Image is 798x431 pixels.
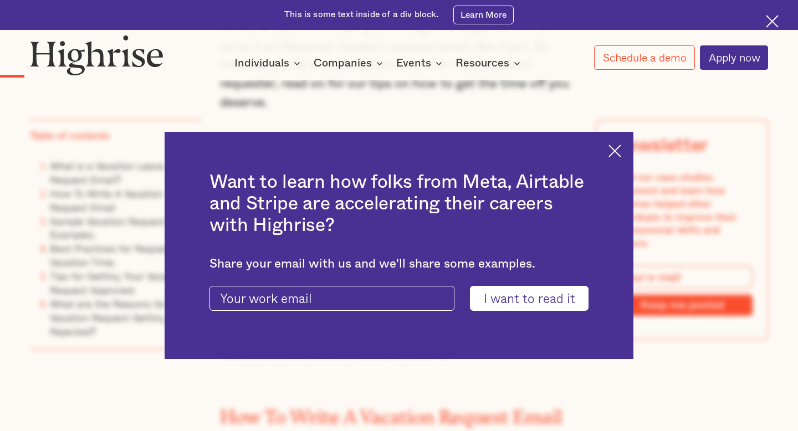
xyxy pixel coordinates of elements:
[314,57,372,70] div: Companies
[608,145,621,157] img: Cross icon
[470,286,589,311] input: I want to read it
[284,9,438,20] div: This is some text inside of a div block.
[453,6,513,25] a: Learn More
[396,57,446,70] div: Events
[700,45,768,70] a: Apply now
[766,15,779,28] img: Cross icon
[234,57,304,70] div: Individuals
[396,57,431,70] div: Events
[456,57,524,70] div: Resources
[234,57,289,70] div: Individuals
[209,256,589,271] div: Share your email with us and we'll share some examples.
[30,35,163,75] img: Highrise logo
[456,57,509,70] div: Resources
[209,286,454,311] input: Your work email
[209,172,589,237] h2: Want to learn how folks from Meta, Airtable and Stripe are accelerating their careers with Highrise?
[209,286,589,311] form: current-ascender-blog-article-modal-form
[594,45,694,70] a: Schedule a demo
[314,57,386,70] div: Companies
